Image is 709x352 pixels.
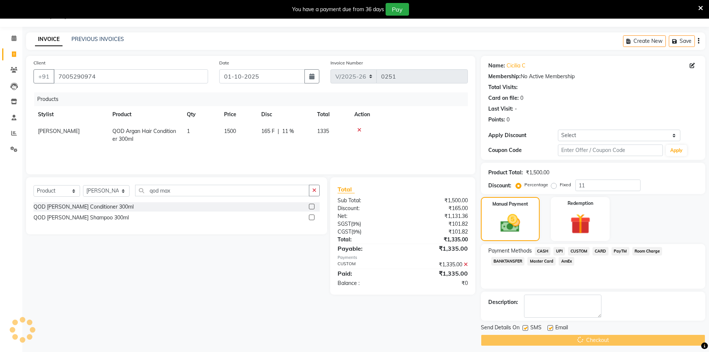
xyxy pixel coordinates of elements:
[488,298,518,306] div: Description:
[403,261,473,269] div: ₹1,335.00
[403,269,473,278] div: ₹1,335.00
[491,257,525,266] span: BANKTANSFER
[332,204,403,212] div: Discount:
[108,106,182,123] th: Product
[494,212,526,235] img: _cash.svg
[224,128,236,134] span: 1500
[488,131,558,139] div: Apply Discount
[488,83,518,91] div: Total Visits:
[71,36,124,42] a: PREVIOUS INVOICES
[292,6,384,13] div: You have a payment due from 36 days
[568,200,593,207] label: Redemption
[313,106,350,123] th: Total
[492,201,528,207] label: Manual Payment
[187,128,190,134] span: 1
[182,106,220,123] th: Qty
[488,146,558,154] div: Coupon Code
[559,257,574,266] span: AmEx
[338,254,467,261] div: Payments
[560,181,571,188] label: Fixed
[520,94,523,102] div: 0
[403,279,473,287] div: ₹0
[488,116,505,124] div: Points:
[332,244,403,253] div: Payable:
[257,106,313,123] th: Disc
[35,33,63,46] a: INVOICE
[282,127,294,135] span: 11 %
[507,116,510,124] div: 0
[332,197,403,204] div: Sub Total:
[632,247,662,256] span: Room Charge
[33,106,108,123] th: Stylist
[669,35,695,47] button: Save
[33,69,54,83] button: +91
[219,60,229,66] label: Date
[481,324,520,333] span: Send Details On
[403,228,473,236] div: ₹101.82
[332,261,403,269] div: CUSTOM
[666,145,687,156] button: Apply
[593,247,609,256] span: CARD
[611,247,629,256] span: PayTM
[526,169,549,177] div: ₹1,500.00
[338,221,351,227] span: SGST
[278,127,279,135] span: |
[488,247,532,255] span: Payment Methods
[403,220,473,228] div: ₹101.82
[488,73,698,80] div: No Active Membership
[54,69,208,83] input: Search by Name/Mobile/Email/Code
[488,73,521,80] div: Membership:
[553,247,565,256] span: UPI
[112,128,176,142] span: QOD Argan Hair Conditioner 300ml
[38,128,80,134] span: [PERSON_NAME]
[507,62,526,70] a: Cicilia C
[488,62,505,70] div: Name:
[403,236,473,244] div: ₹1,335.00
[488,94,519,102] div: Card on file:
[403,212,473,220] div: ₹1,131.36
[488,105,513,113] div: Last Visit:
[33,60,45,66] label: Client
[403,197,473,204] div: ₹1,500.00
[527,257,556,266] span: Master Card
[135,185,309,196] input: Search or Scan
[261,127,275,135] span: 165 F
[353,229,360,235] span: 9%
[524,181,548,188] label: Percentage
[34,92,473,106] div: Products
[403,244,473,253] div: ₹1,335.00
[488,169,523,177] div: Product Total:
[568,247,590,256] span: CUSTOM
[623,35,666,47] button: Create New
[352,221,360,227] span: 9%
[564,211,597,237] img: _gift.svg
[338,185,355,193] span: Total
[220,106,257,123] th: Price
[332,220,403,228] div: ( )
[403,204,473,212] div: ₹165.00
[332,212,403,220] div: Net:
[350,106,468,123] th: Action
[33,203,134,211] div: QOD [PERSON_NAME] Conditioner 300ml
[330,60,363,66] label: Invoice Number
[488,182,511,190] div: Discount:
[33,214,129,222] div: QOD [PERSON_NAME] Shampoo 300ml
[555,324,568,333] span: Email
[530,324,542,333] span: SMS
[535,247,551,256] span: CASH
[332,236,403,244] div: Total:
[558,145,663,156] input: Enter Offer / Coupon Code
[332,269,403,278] div: Paid:
[332,279,403,287] div: Balance :
[515,105,517,113] div: -
[332,228,403,236] div: ( )
[386,3,409,16] button: Pay
[338,228,351,235] span: CGST
[317,128,329,134] span: 1335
